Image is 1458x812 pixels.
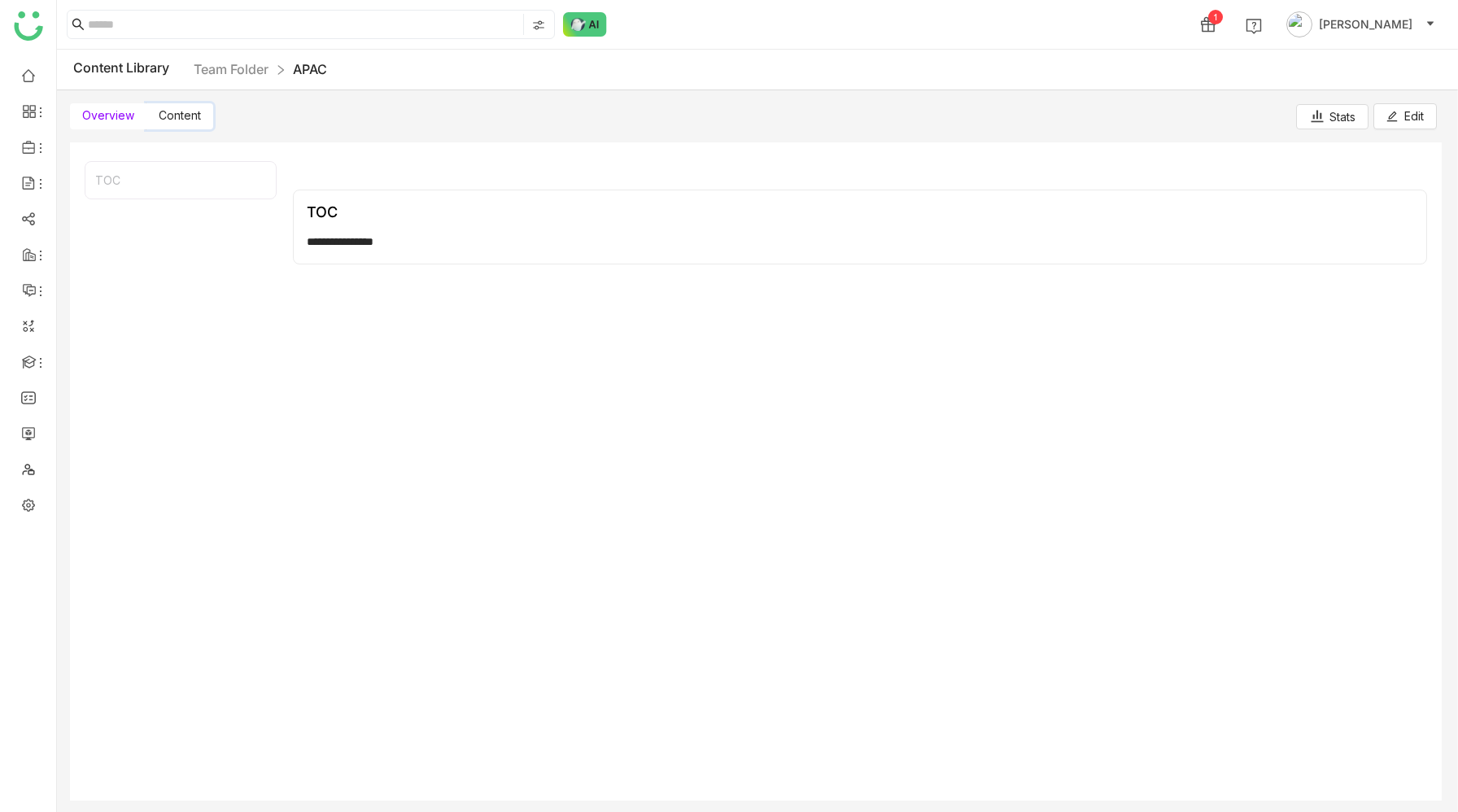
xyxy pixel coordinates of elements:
[307,203,338,220] div: TOC
[1246,18,1262,34] img: help.svg
[82,108,134,122] span: Overview
[293,61,327,77] a: APAC
[85,162,276,199] div: TOC
[194,61,268,77] a: Team Folder
[1373,103,1437,129] button: Edit
[1319,15,1412,33] span: [PERSON_NAME]
[159,108,201,122] span: Content
[563,12,607,37] img: ask-buddy-normal.svg
[73,59,327,80] div: Content Library
[1283,11,1438,37] button: [PERSON_NAME]
[532,19,545,32] img: search-type.svg
[14,11,43,41] img: logo
[1286,11,1312,37] img: avatar
[1309,108,1325,124] img: stats.svg
[1309,108,1355,125] div: Stats
[1208,10,1223,24] div: 1
[1404,107,1424,125] span: Edit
